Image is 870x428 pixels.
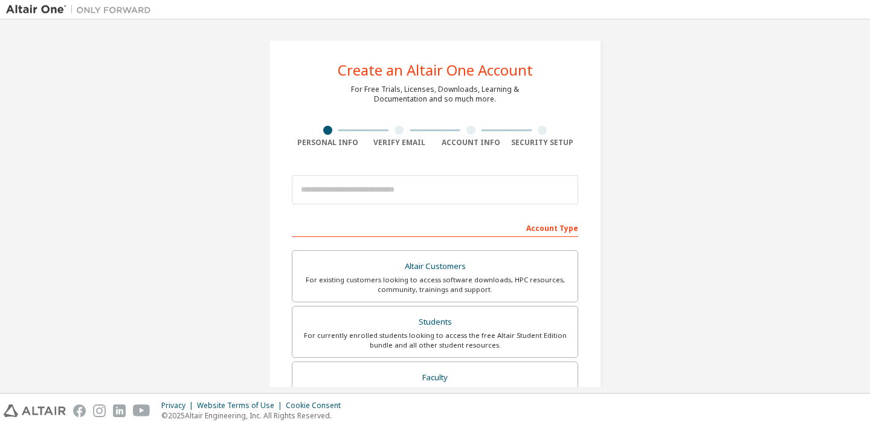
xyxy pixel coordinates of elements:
[300,314,570,331] div: Students
[300,258,570,275] div: Altair Customers
[351,85,519,104] div: For Free Trials, Licenses, Downloads, Learning & Documentation and so much more.
[93,404,106,417] img: instagram.svg
[300,331,570,350] div: For currently enrolled students looking to access the free Altair Student Edition bundle and all ...
[507,138,579,148] div: Security Setup
[6,4,157,16] img: Altair One
[286,401,348,410] div: Cookie Consent
[300,386,570,405] div: For faculty & administrators of academic institutions administering students and accessing softwa...
[338,63,533,77] div: Create an Altair One Account
[161,401,197,410] div: Privacy
[133,404,150,417] img: youtube.svg
[300,369,570,386] div: Faculty
[4,404,66,417] img: altair_logo.svg
[197,401,286,410] div: Website Terms of Use
[364,138,436,148] div: Verify Email
[435,138,507,148] div: Account Info
[300,275,570,294] div: For existing customers looking to access software downloads, HPC resources, community, trainings ...
[73,404,86,417] img: facebook.svg
[161,410,348,421] p: © 2025 Altair Engineering, Inc. All Rights Reserved.
[113,404,126,417] img: linkedin.svg
[292,218,578,237] div: Account Type
[292,138,364,148] div: Personal Info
